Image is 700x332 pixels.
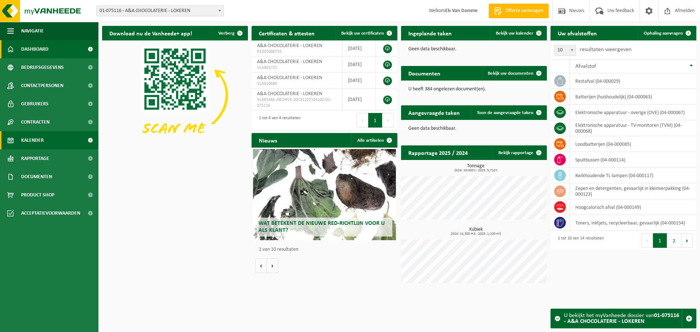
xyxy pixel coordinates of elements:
[489,4,549,18] a: Offerte aanvragen
[570,168,696,183] td: kwikhoudende TL-lampen (04-000117)
[257,43,322,48] span: A&A CHOCOLATERIE - LOKEREN
[401,26,459,40] h2: Ingeplande taken
[482,66,546,81] a: Bekijk uw documenten
[681,233,693,248] button: Next
[471,105,546,120] a: Toon de aangevraagde taken
[408,126,540,131] p: Geen data beschikbaar.
[96,5,224,16] span: 01-075116 - A&A CHOCOLATERIE - LOKEREN
[368,113,382,128] button: 1
[488,71,533,76] span: Bekijk uw documenten
[342,40,376,56] td: [DATE]
[496,31,533,36] span: Bekijk uw kalender
[21,204,80,222] span: Acceptatievoorwaarden
[342,73,376,89] td: [DATE]
[477,110,533,115] span: Toon de aangevraagde taken
[102,40,248,150] img: Download de VHEPlus App
[570,183,696,199] td: zepen en detergenten, gevaarlijk in kleinverpakking (04-000123)
[570,215,696,231] td: toners, inktjets, recycleerbaar, gevaarlijk (04-000154)
[405,164,547,172] h3: Tonnage
[21,149,49,168] span: Rapportage
[570,89,696,105] td: batterijen (huishoudelijk) (04-000063)
[405,232,547,236] span: 2024: 14,300 m3 - 2025: 1,100 m3
[570,199,696,215] td: hoogcalorisch afval (04-000149)
[252,26,322,40] h2: Certificaten & attesten
[257,65,337,71] span: VLA901715
[551,26,604,40] h2: Uw afvalstoffen
[351,133,397,148] a: Alle artikelen
[102,26,199,40] h2: Download nu de Vanheede+ app!
[641,233,653,248] button: Previous
[342,56,376,73] td: [DATE]
[257,49,337,55] span: RED25000755
[570,152,696,168] td: spuitbussen (04-000114)
[21,131,44,149] span: Kalender
[564,313,679,324] strong: 01-075116 - A&A CHOCOLATERIE - LOKEREN
[493,145,546,160] a: Bekijk rapportage
[97,6,223,16] span: 01-075116 - A&A CHOCOLATERIE - LOKEREN
[401,145,475,160] h2: Rapportage 2025 / 2024
[21,22,44,40] span: Navigatie
[653,233,667,248] button: 1
[257,81,337,87] span: VLA610689
[575,63,596,69] span: Afvalstof
[357,113,368,128] button: Previous
[258,220,385,233] span: Wat betekent de nieuwe RED-richtlijn voor u als klant?
[554,45,576,56] span: 10
[570,73,696,89] td: restafval (04-000029)
[253,149,396,240] a: Wat betekent de nieuwe RED-richtlijn voor u als klant?
[554,233,604,249] div: 1 tot 10 van 14 resultaten
[564,309,682,328] div: U bekijkt het myVanheede dossier van
[580,47,631,52] label: resultaten weergeven
[341,31,384,36] span: Bekijk uw certificaten
[408,47,540,52] p: Geen data beschikbaar.
[21,58,64,77] span: Bedrijfsgegevens
[405,227,547,236] h3: Kubiek
[252,133,284,147] h2: Nieuws
[267,258,278,273] button: Volgende
[555,45,576,55] span: 10
[408,87,540,92] p: U heeft 384 ongelezen document(en).
[570,105,696,120] td: elektronische apparatuur - overige (OVE) (04-000067)
[401,105,467,120] h2: Aangevraagde taken
[21,186,54,204] span: Product Shop
[213,26,247,40] button: Verberg
[259,247,394,252] p: 1 van 10 resultaten
[401,66,448,80] h2: Documenten
[382,113,394,128] button: Next
[503,7,545,15] span: Offerte aanvragen
[342,89,376,110] td: [DATE]
[21,168,52,186] span: Documenten
[445,8,478,13] strong: Els Van Damme
[255,258,267,273] button: Vorige
[667,233,681,248] button: 2
[405,169,547,172] span: 2024: 19,600 t - 2025: 5,710 t
[644,31,683,36] span: Ophaling aanvragen
[570,120,696,136] td: elektronische apparatuur - TV-monitoren (TVM) (04-000068)
[218,31,234,36] span: Verberg
[257,97,337,109] span: VLAREMA-ARCHIVE-20131107134102-01-075116
[21,95,48,113] span: Gebruikers
[638,26,696,40] a: Ophaling aanvragen
[490,26,546,40] a: Bekijk uw kalender
[257,91,322,97] span: A&A CHOCOLATERIE - LOKEREN
[21,113,50,131] span: Contracten
[257,59,322,65] span: A&A CHOCOLATERIE - LOKEREN
[257,75,322,81] span: A&A CHOCOLATERIE - LOKEREN
[255,112,300,128] div: 1 tot 4 van 4 resultaten
[21,77,63,95] span: Contactpersonen
[335,26,397,40] a: Bekijk uw certificaten
[570,136,696,152] td: loodbatterijen (04-000085)
[21,40,48,58] span: Dashboard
